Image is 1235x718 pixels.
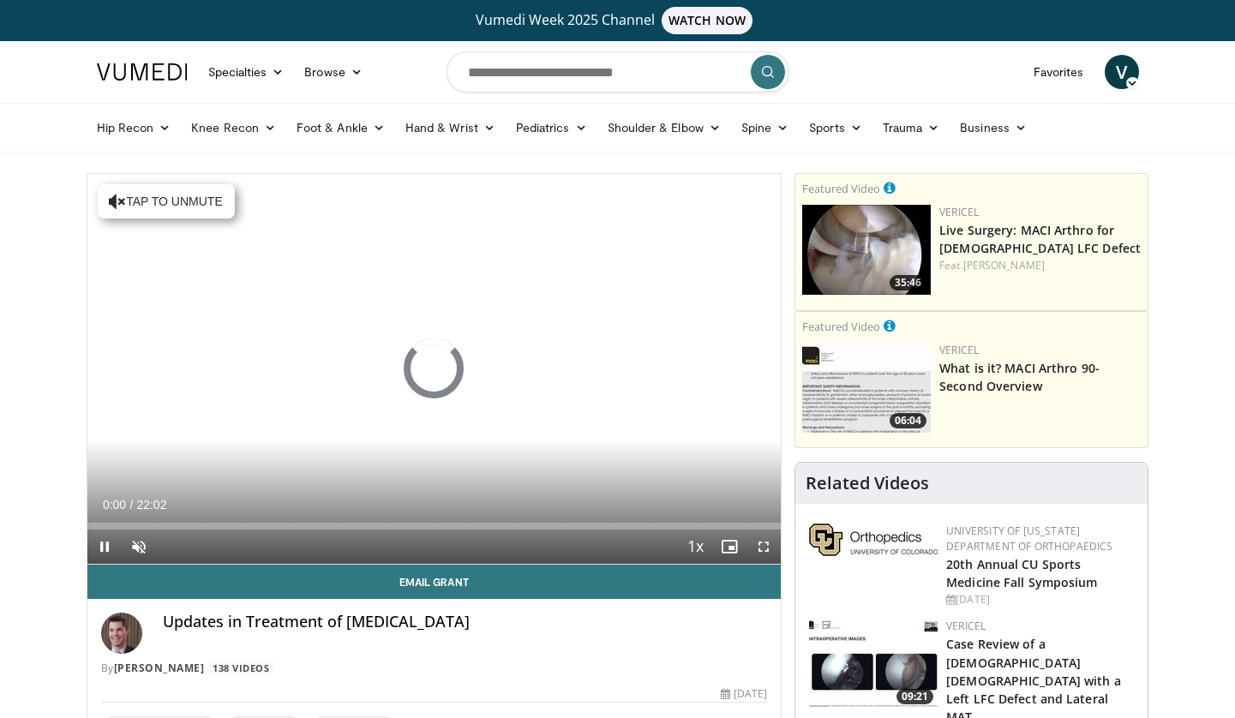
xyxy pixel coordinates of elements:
small: Featured Video [802,319,880,334]
img: Avatar [101,613,142,654]
a: 20th Annual CU Sports Medicine Fall Symposium [946,556,1097,590]
img: 7de77933-103b-4dce-a29e-51e92965dfc4.150x105_q85_crop-smart_upscale.jpg [809,619,938,709]
span: / [130,498,134,512]
img: aa6cc8ed-3dbf-4b6a-8d82-4a06f68b6688.150x105_q85_crop-smart_upscale.jpg [802,343,931,433]
h4: Related Videos [806,473,929,494]
button: Tap to unmute [98,184,235,218]
a: V [1105,55,1139,89]
a: Vericel [939,205,979,219]
a: Specialties [198,55,295,89]
input: Search topics, interventions [447,51,789,93]
img: VuMedi Logo [97,63,188,81]
a: Business [950,111,1037,145]
a: Sports [799,111,872,145]
button: Playback Rate [678,530,712,564]
img: 355603a8-37da-49b6-856f-e00d7e9307d3.png.150x105_q85_autocrop_double_scale_upscale_version-0.2.png [809,524,938,556]
span: 35:46 [890,275,926,290]
span: 06:04 [890,413,926,428]
span: WATCH NOW [662,7,752,34]
a: [PERSON_NAME] [114,661,205,675]
div: [DATE] [721,686,767,702]
a: University of [US_STATE] Department of Orthopaedics [946,524,1112,553]
video-js: Video Player [87,174,782,565]
button: Pause [87,530,122,564]
h4: Updates in Treatment of [MEDICAL_DATA] [163,613,768,631]
a: Foot & Ankle [286,111,395,145]
a: Favorites [1023,55,1094,89]
a: Hip Recon [87,111,182,145]
a: Knee Recon [181,111,286,145]
div: Progress Bar [87,523,782,530]
a: 09:21 [809,619,938,709]
a: Pediatrics [506,111,597,145]
span: 09:21 [896,689,933,704]
a: 138 Videos [207,661,275,675]
img: eb023345-1e2d-4374-a840-ddbc99f8c97c.150x105_q85_crop-smart_upscale.jpg [802,205,931,295]
a: Vericel [939,343,979,357]
small: Featured Video [802,181,880,196]
button: Fullscreen [746,530,781,564]
span: 22:02 [136,498,166,512]
button: Enable picture-in-picture mode [712,530,746,564]
a: Hand & Wrist [395,111,506,145]
div: [DATE] [946,592,1134,607]
div: By [101,661,768,676]
a: Vumedi Week 2025 ChannelWATCH NOW [99,7,1136,34]
a: Trauma [872,111,950,145]
a: Email Grant [87,565,782,599]
a: What is it? MACI Arthro 90-Second Overview [939,360,1100,394]
a: Vericel [946,619,986,633]
a: Live Surgery: MACI Arthro for [DEMOGRAPHIC_DATA] LFC Defect [939,222,1141,256]
div: Feat. [939,258,1141,273]
a: 06:04 [802,343,931,433]
a: Shoulder & Elbow [597,111,731,145]
span: 0:00 [103,498,126,512]
a: Browse [294,55,373,89]
a: Spine [731,111,799,145]
a: [PERSON_NAME] [963,258,1045,272]
button: Unmute [122,530,156,564]
a: 35:46 [802,205,931,295]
